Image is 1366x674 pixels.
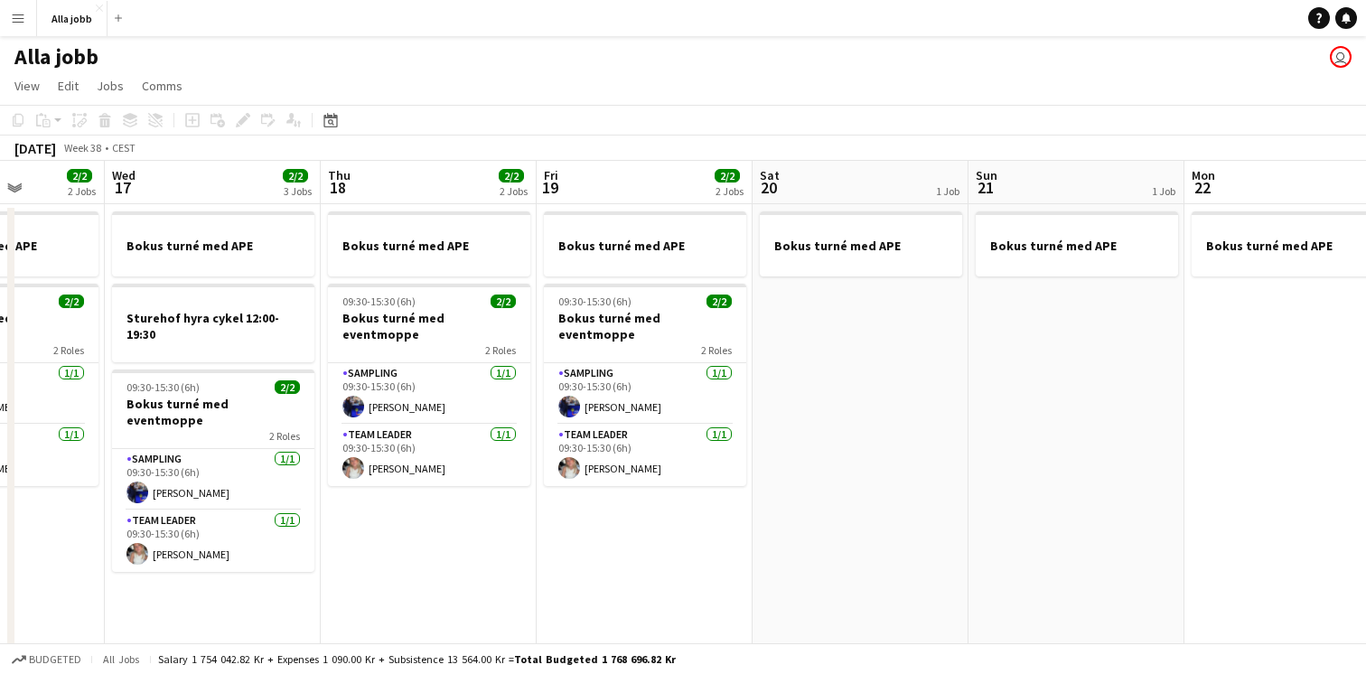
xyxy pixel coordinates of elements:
[544,284,746,486] app-job-card: 09:30-15:30 (6h)2/2Bokus turné med eventmoppe2 RolesSampling1/109:30-15:30 (6h)[PERSON_NAME]Team ...
[67,169,92,183] span: 2/2
[14,78,40,94] span: View
[68,184,96,198] div: 2 Jobs
[706,295,732,308] span: 2/2
[135,74,190,98] a: Comms
[544,167,558,183] span: Fri
[112,370,314,572] app-job-card: 09:30-15:30 (6h)2/2Bokus turné med eventmoppe2 RolesSampling1/109:30-15:30 (6h)[PERSON_NAME]Team ...
[60,141,105,154] span: Week 38
[544,363,746,425] app-card-role: Sampling1/109:30-15:30 (6h)[PERSON_NAME]
[760,238,962,254] h3: Bokus turné med APE
[499,169,524,183] span: 2/2
[760,211,962,276] app-job-card: Bokus turné med APE
[757,177,780,198] span: 20
[58,78,79,94] span: Edit
[126,380,200,394] span: 09:30-15:30 (6h)
[328,425,530,486] app-card-role: Team Leader1/109:30-15:30 (6h)[PERSON_NAME]
[485,343,516,357] span: 2 Roles
[97,78,124,94] span: Jobs
[7,74,47,98] a: View
[1192,167,1215,183] span: Mon
[544,310,746,342] h3: Bokus turné med eventmoppe
[112,396,314,428] h3: Bokus turné med eventmoppe
[283,169,308,183] span: 2/2
[1189,177,1215,198] span: 22
[53,343,84,357] span: 2 Roles
[14,139,56,157] div: [DATE]
[14,43,98,70] h1: Alla jobb
[328,284,530,486] app-job-card: 09:30-15:30 (6h)2/2Bokus turné med eventmoppe2 RolesSampling1/109:30-15:30 (6h)[PERSON_NAME]Team ...
[541,177,558,198] span: 19
[29,653,81,666] span: Budgeted
[976,167,997,183] span: Sun
[142,78,182,94] span: Comms
[112,284,314,362] app-job-card: Sturehof hyra cykel 12:00-19:30
[1152,184,1175,198] div: 1 Job
[89,74,131,98] a: Jobs
[112,141,136,154] div: CEST
[275,380,300,394] span: 2/2
[9,650,84,669] button: Budgeted
[514,652,676,666] span: Total Budgeted 1 768 696.82 kr
[1330,46,1352,68] app-user-avatar: Emil Hasselberg
[112,167,136,183] span: Wed
[328,238,530,254] h3: Bokus turné med APE
[59,295,84,308] span: 2/2
[973,177,997,198] span: 21
[760,167,780,183] span: Sat
[976,238,1178,254] h3: Bokus turné med APE
[325,177,351,198] span: 18
[701,343,732,357] span: 2 Roles
[976,211,1178,276] app-job-card: Bokus turné med APE
[328,211,530,276] app-job-card: Bokus turné med APE
[716,184,744,198] div: 2 Jobs
[328,167,351,183] span: Thu
[500,184,528,198] div: 2 Jobs
[558,295,632,308] span: 09:30-15:30 (6h)
[715,169,740,183] span: 2/2
[544,238,746,254] h3: Bokus turné med APE
[936,184,959,198] div: 1 Job
[112,211,314,276] app-job-card: Bokus turné med APE
[284,184,312,198] div: 3 Jobs
[112,510,314,572] app-card-role: Team Leader1/109:30-15:30 (6h)[PERSON_NAME]
[544,425,746,486] app-card-role: Team Leader1/109:30-15:30 (6h)[PERSON_NAME]
[544,211,746,276] app-job-card: Bokus turné med APE
[158,652,676,666] div: Salary 1 754 042.82 kr + Expenses 1 090.00 kr + Subsistence 13 564.00 kr =
[328,310,530,342] h3: Bokus turné med eventmoppe
[269,429,300,443] span: 2 Roles
[112,449,314,510] app-card-role: Sampling1/109:30-15:30 (6h)[PERSON_NAME]
[491,295,516,308] span: 2/2
[99,652,143,666] span: All jobs
[37,1,108,36] button: Alla jobb
[342,295,416,308] span: 09:30-15:30 (6h)
[109,177,136,198] span: 17
[112,310,314,342] h3: Sturehof hyra cykel 12:00-19:30
[51,74,86,98] a: Edit
[112,238,314,254] h3: Bokus turné med APE
[328,363,530,425] app-card-role: Sampling1/109:30-15:30 (6h)[PERSON_NAME]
